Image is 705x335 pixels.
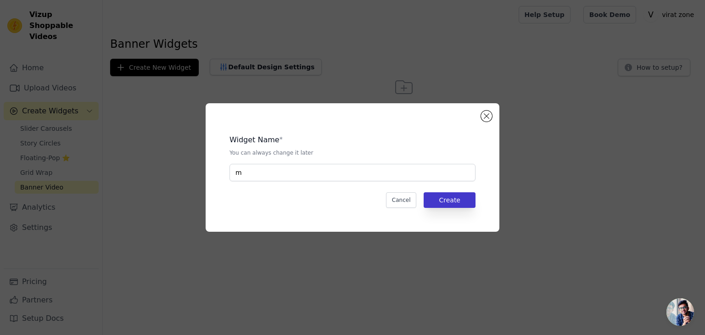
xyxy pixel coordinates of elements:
[424,192,476,208] button: Create
[386,192,417,208] button: Cancel
[481,111,492,122] button: Close modal
[229,149,476,156] p: You can always change it later
[666,298,694,326] a: Open chat
[229,134,280,145] legend: Widget Name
